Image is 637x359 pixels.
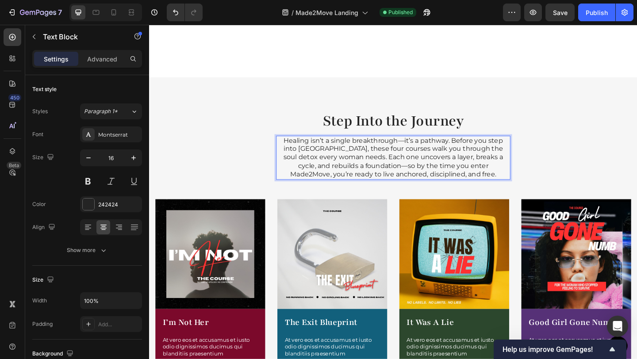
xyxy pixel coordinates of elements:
[167,4,203,21] div: Undo/Redo
[8,94,21,101] div: 450
[4,4,66,21] button: 7
[87,54,117,64] p: Advanced
[292,8,294,17] span: /
[81,293,142,309] input: Auto
[32,222,57,233] div: Align
[98,201,140,209] div: 242424
[32,274,56,286] div: Size
[607,316,628,337] div: Open Intercom Messenger
[149,25,637,359] iframe: Design area
[58,7,62,18] p: 7
[32,320,53,328] div: Padding
[98,321,140,328] div: Add...
[578,4,615,21] button: Publish
[503,345,607,354] span: Help us improve GemPages!
[7,162,21,169] div: Beta
[32,85,57,93] div: Text style
[405,190,524,309] img: gempages_549405233038492570-2ca4a9ab-38e0-4421-85e7-c4694c0a581b.jpg
[553,9,568,16] span: Save
[272,190,391,309] img: gempages_549405233038492570-99d5a3f5-c9b5-4bd4-bb14-c300fa8115bd.jpg
[32,107,48,115] div: Styles
[279,316,384,331] h1: It Was A Lie
[84,107,118,115] span: Paragraph 1*
[32,130,43,138] div: Font
[32,152,56,164] div: Size
[32,200,46,208] div: Color
[586,8,608,17] div: Publish
[32,297,47,305] div: Width
[98,131,140,139] div: Montserrat
[43,31,118,42] p: Text Block
[295,8,358,17] span: Made2Move Landing
[32,242,142,258] button: Show more
[545,4,575,21] button: Save
[44,54,69,64] p: Settings
[80,103,142,119] button: Paragraph 1*
[503,344,618,355] button: Show survey - Help us improve GemPages!
[388,8,413,16] span: Published
[412,316,517,331] h1: Good Girl Gone Numb
[67,246,108,255] div: Show more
